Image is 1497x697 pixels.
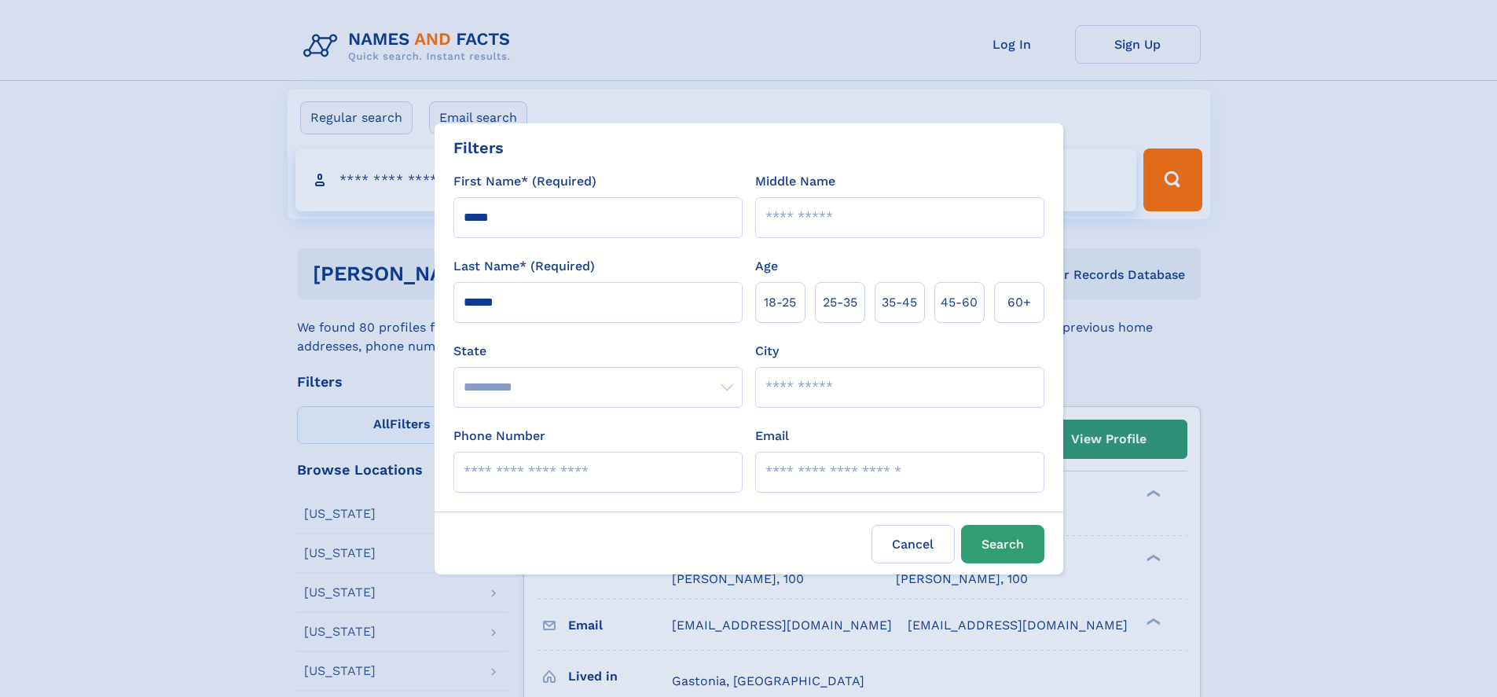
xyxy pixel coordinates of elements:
span: 35‑45 [882,293,917,312]
label: State [453,342,743,361]
label: Middle Name [755,172,835,191]
label: Email [755,427,789,446]
label: Phone Number [453,427,545,446]
label: Age [755,257,778,276]
label: Cancel [871,525,955,563]
span: 60+ [1007,293,1031,312]
button: Search [961,525,1044,563]
span: 45‑60 [941,293,978,312]
label: First Name* (Required) [453,172,596,191]
label: City [755,342,779,361]
div: Filters [453,136,504,160]
label: Last Name* (Required) [453,257,595,276]
span: 25‑35 [823,293,857,312]
span: 18‑25 [764,293,796,312]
